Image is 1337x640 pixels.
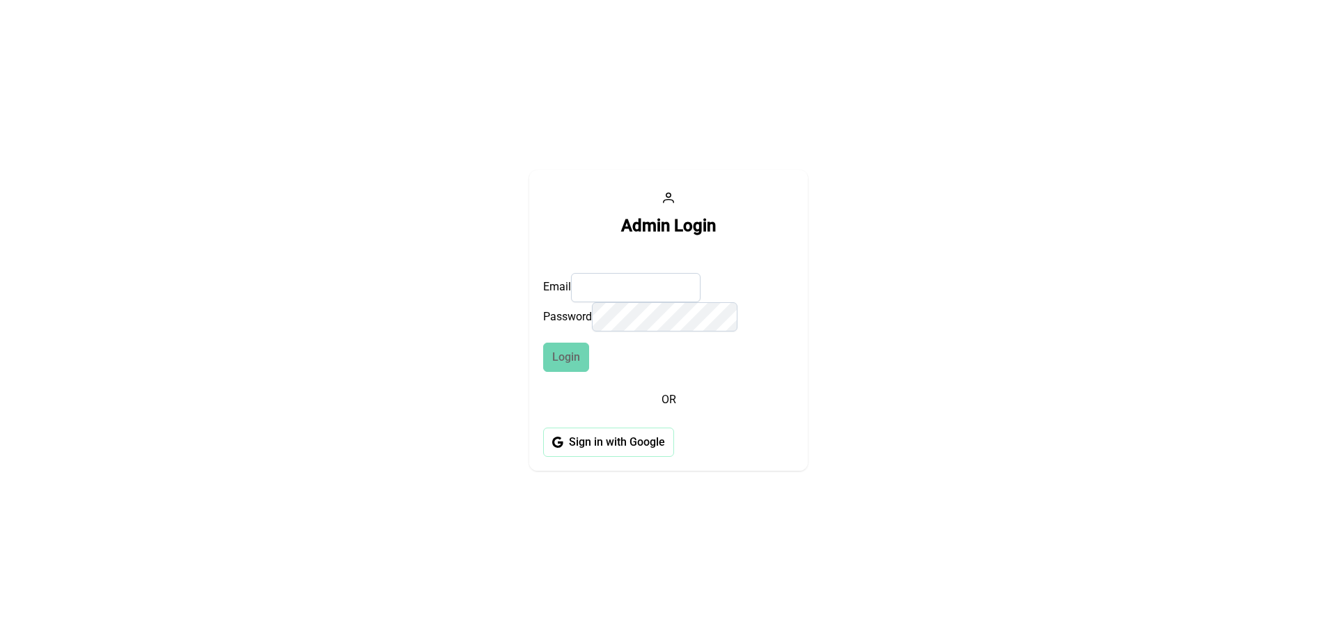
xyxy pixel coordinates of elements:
[543,310,592,323] label: Password
[621,214,716,237] h2: Admin Login
[543,343,589,372] button: Login
[543,428,674,457] button: Sign in with Google
[543,391,794,408] div: OR
[543,280,571,293] label: Email
[552,349,580,366] span: Login
[569,434,665,451] span: Sign in with Google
